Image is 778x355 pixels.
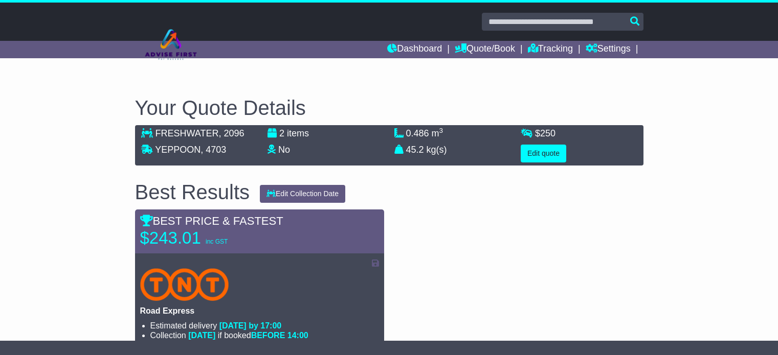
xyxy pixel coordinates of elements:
[287,331,308,340] span: 14:00
[188,331,308,340] span: if booked
[140,268,229,301] img: TNT Domestic: Road Express
[427,145,447,155] span: kg(s)
[535,128,555,138] span: $
[439,127,443,134] sup: 3
[432,128,443,138] span: m
[155,145,201,155] span: YEPPOON
[586,41,631,58] a: Settings
[540,128,555,138] span: 250
[219,128,244,138] span: , 2096
[278,145,290,155] span: No
[287,128,309,138] span: items
[140,228,268,248] p: $243.01
[521,145,566,162] button: Edit quote
[279,128,284,138] span: 2
[219,321,282,330] span: [DATE] by 17:00
[206,238,228,245] span: inc GST
[150,321,379,330] li: Estimated delivery
[188,331,215,340] span: [DATE]
[528,41,573,58] a: Tracking
[406,145,424,155] span: 45.2
[155,128,219,138] span: FRESHWATER
[201,145,226,155] span: , 4703
[260,185,345,203] button: Edit Collection Date
[140,306,379,316] p: Road Express
[130,181,255,203] div: Best Results
[150,330,379,340] li: Collection
[140,215,283,227] span: BEST PRICE & FASTEST
[455,41,515,58] a: Quote/Book
[251,331,285,340] span: BEFORE
[406,128,429,138] span: 0.486
[387,41,442,58] a: Dashboard
[135,97,643,119] h2: Your Quote Details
